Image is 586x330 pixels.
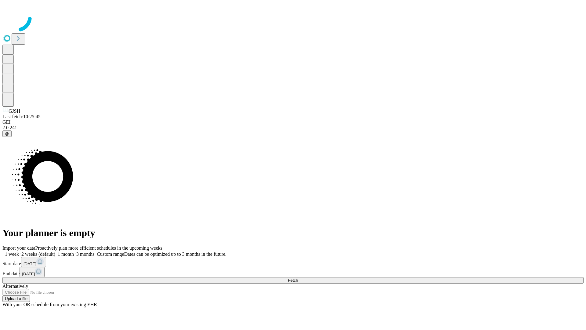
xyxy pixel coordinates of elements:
[2,245,35,251] span: Import your data
[2,284,28,289] span: Alternatively
[2,257,584,267] div: Start date
[5,251,19,257] span: 1 week
[288,278,298,283] span: Fetch
[2,267,584,277] div: End date
[124,251,226,257] span: Dates can be optimized up to 3 months in the future.
[2,125,584,130] div: 2.0.241
[97,251,124,257] span: Custom range
[58,251,74,257] span: 1 month
[2,227,584,239] h1: Your planner is empty
[2,295,30,302] button: Upload a file
[9,108,20,114] span: GJSH
[21,251,55,257] span: 2 weeks (default)
[2,302,97,307] span: With your OR schedule from your existing EHR
[20,267,45,277] button: [DATE]
[5,131,9,136] span: @
[76,251,94,257] span: 3 months
[2,119,584,125] div: GEI
[2,277,584,284] button: Fetch
[2,114,41,119] span: Last fetch: 10:25:45
[24,262,36,266] span: [DATE]
[21,257,46,267] button: [DATE]
[2,130,12,137] button: @
[35,245,164,251] span: Proactively plan more efficient schedules in the upcoming weeks.
[22,272,35,276] span: [DATE]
